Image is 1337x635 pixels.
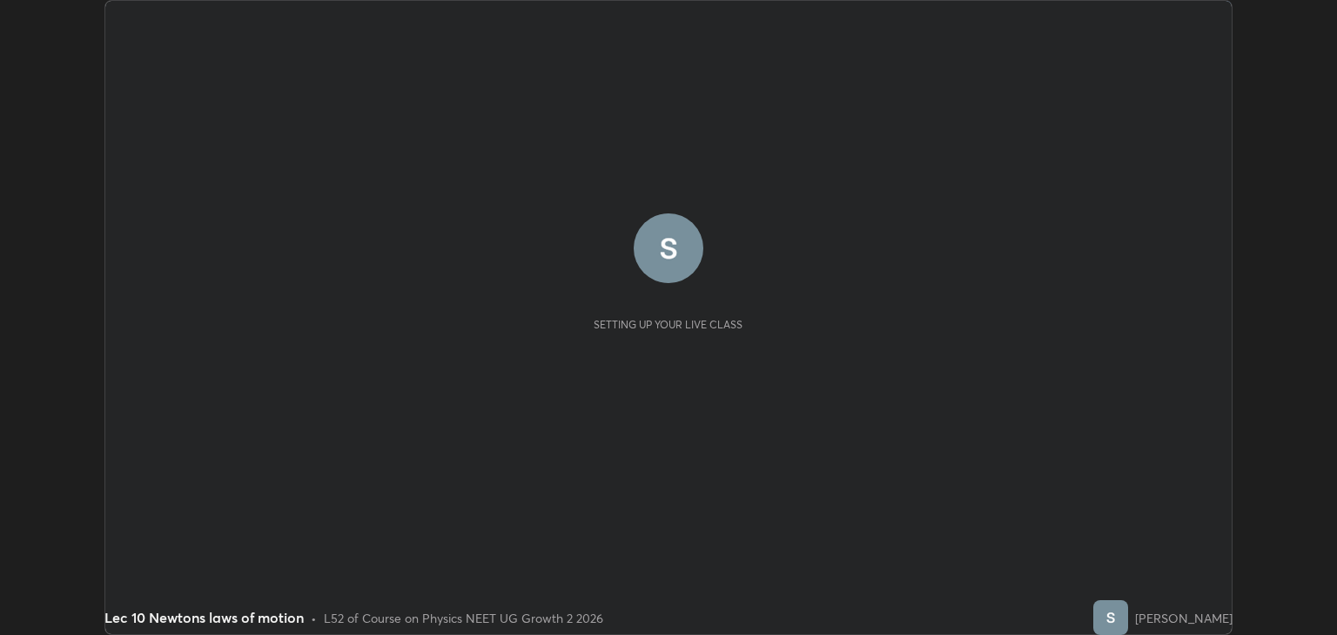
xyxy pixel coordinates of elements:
img: 25b204f45ac4445a96ad82fdfa2bbc62.56875823_3 [634,213,703,283]
div: [PERSON_NAME] [1135,609,1233,627]
div: Setting up your live class [594,318,742,331]
div: • [311,609,317,627]
div: L52 of Course on Physics NEET UG Growth 2 2026 [324,609,603,627]
img: 25b204f45ac4445a96ad82fdfa2bbc62.56875823_3 [1093,600,1128,635]
div: Lec 10 Newtons laws of motion [104,607,304,628]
